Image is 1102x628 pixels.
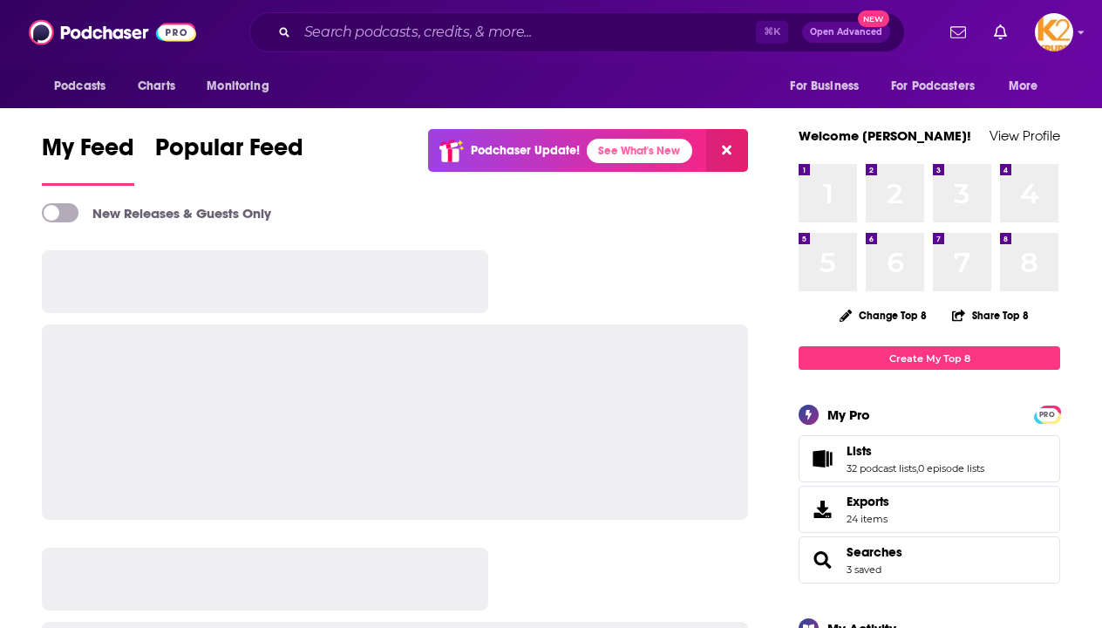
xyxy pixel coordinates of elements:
span: For Podcasters [891,74,975,99]
button: Change Top 8 [829,304,937,326]
span: Popular Feed [155,133,303,173]
input: Search podcasts, credits, & more... [297,18,756,46]
a: Exports [799,486,1060,533]
div: Search podcasts, credits, & more... [249,12,905,52]
img: User Profile [1035,13,1073,51]
a: Searches [847,544,902,560]
a: Searches [805,548,840,572]
img: Podchaser - Follow, Share and Rate Podcasts [29,16,196,49]
button: Open AdvancedNew [802,22,890,43]
a: Create My Top 8 [799,346,1060,370]
a: Lists [805,447,840,471]
span: Exports [805,497,840,522]
button: open menu [194,70,291,103]
button: open menu [42,70,128,103]
a: 0 episode lists [918,462,984,474]
a: 3 saved [847,563,881,576]
a: Show notifications dropdown [987,17,1014,47]
span: Charts [138,74,175,99]
a: My Feed [42,133,134,186]
span: My Feed [42,133,134,173]
a: Welcome [PERSON_NAME]! [799,127,971,144]
span: Exports [847,494,889,509]
button: open menu [880,70,1000,103]
span: Monitoring [207,74,269,99]
a: PRO [1037,407,1058,420]
span: Lists [847,443,872,459]
button: open menu [997,70,1060,103]
span: , [916,462,918,474]
a: Lists [847,443,984,459]
span: Searches [799,536,1060,584]
div: My Pro [827,406,870,423]
span: Podcasts [54,74,105,99]
a: New Releases & Guests Only [42,203,271,222]
span: Lists [799,435,1060,482]
button: Show profile menu [1035,13,1073,51]
span: More [1009,74,1038,99]
a: Show notifications dropdown [943,17,973,47]
p: Podchaser Update! [471,143,580,158]
a: 32 podcast lists [847,462,916,474]
span: New [858,10,889,27]
a: Popular Feed [155,133,303,186]
span: Open Advanced [810,28,882,37]
span: PRO [1037,408,1058,421]
span: 24 items [847,513,889,525]
span: Logged in as K2Krupp [1035,13,1073,51]
span: For Business [790,74,859,99]
span: ⌘ K [756,21,788,44]
button: Share Top 8 [951,298,1030,332]
a: Charts [126,70,186,103]
button: open menu [778,70,881,103]
a: See What's New [587,139,692,163]
a: View Profile [990,127,1060,144]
